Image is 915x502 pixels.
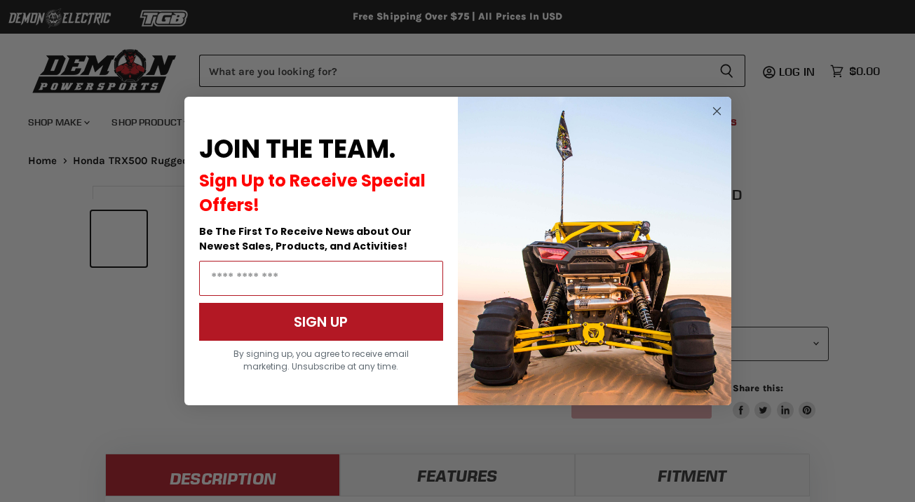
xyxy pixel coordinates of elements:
button: SIGN UP [199,303,443,341]
span: By signing up, you agree to receive email marketing. Unsubscribe at any time. [233,348,409,372]
button: Close dialog [708,102,726,120]
span: Be The First To Receive News about Our Newest Sales, Products, and Activities! [199,224,412,253]
input: Email Address [199,261,443,296]
img: a9095488-b6e7-41ba-879d-588abfab540b.jpeg [458,97,731,405]
span: Sign Up to Receive Special Offers! [199,169,426,217]
span: JOIN THE TEAM. [199,131,395,167]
